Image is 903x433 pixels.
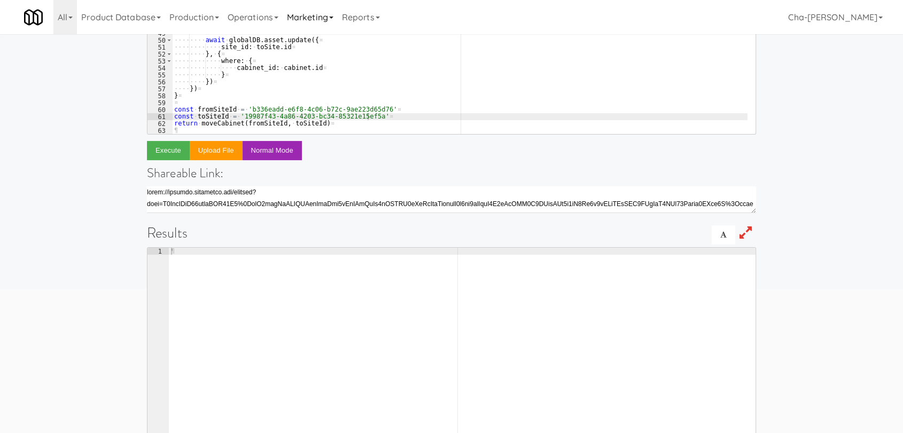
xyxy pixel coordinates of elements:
[147,92,173,99] div: 58
[147,248,169,255] div: 1
[147,85,173,92] div: 57
[147,166,756,180] h4: Shareable Link:
[147,120,173,127] div: 62
[147,113,173,120] div: 61
[147,186,756,213] textarea: lorem://ipsumdo.sitametco.adi/elitsed?doei=T0IncIDiD66utlaBOR41E5%0DolO2magNaALIQUAenImaDmi5vEnIA...
[147,78,173,85] div: 56
[147,72,173,78] div: 55
[147,141,190,160] button: Execute
[147,99,173,106] div: 59
[190,141,243,160] button: Upload file
[24,8,43,27] img: Micromart
[147,65,173,72] div: 54
[243,141,302,160] button: Normal Mode
[147,225,756,241] h1: Results
[147,106,173,113] div: 60
[147,51,173,58] div: 52
[147,127,173,134] div: 63
[147,37,173,44] div: 50
[147,44,173,51] div: 51
[147,58,173,65] div: 53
